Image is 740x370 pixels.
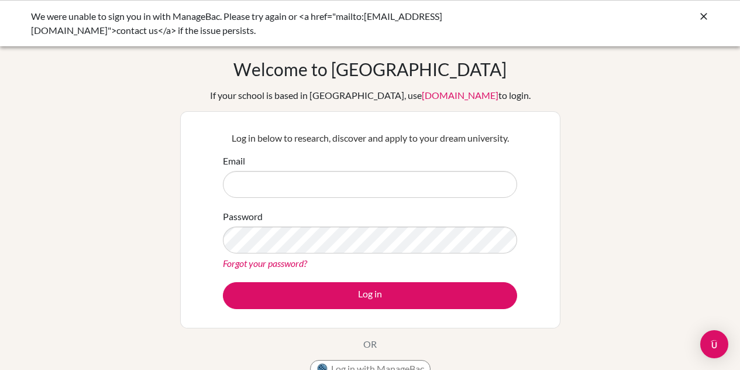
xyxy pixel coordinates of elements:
h1: Welcome to [GEOGRAPHIC_DATA] [233,59,507,80]
a: Forgot your password? [223,258,307,269]
div: Open Intercom Messenger [700,330,728,358]
div: We were unable to sign you in with ManageBac. Please try again or <a href="mailto:[EMAIL_ADDRESS]... [31,9,534,37]
a: [DOMAIN_NAME] [422,90,498,101]
button: Log in [223,282,517,309]
p: OR [363,337,377,351]
label: Password [223,210,263,224]
div: If your school is based in [GEOGRAPHIC_DATA], use to login. [210,88,531,102]
p: Log in below to research, discover and apply to your dream university. [223,131,517,145]
label: Email [223,154,245,168]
